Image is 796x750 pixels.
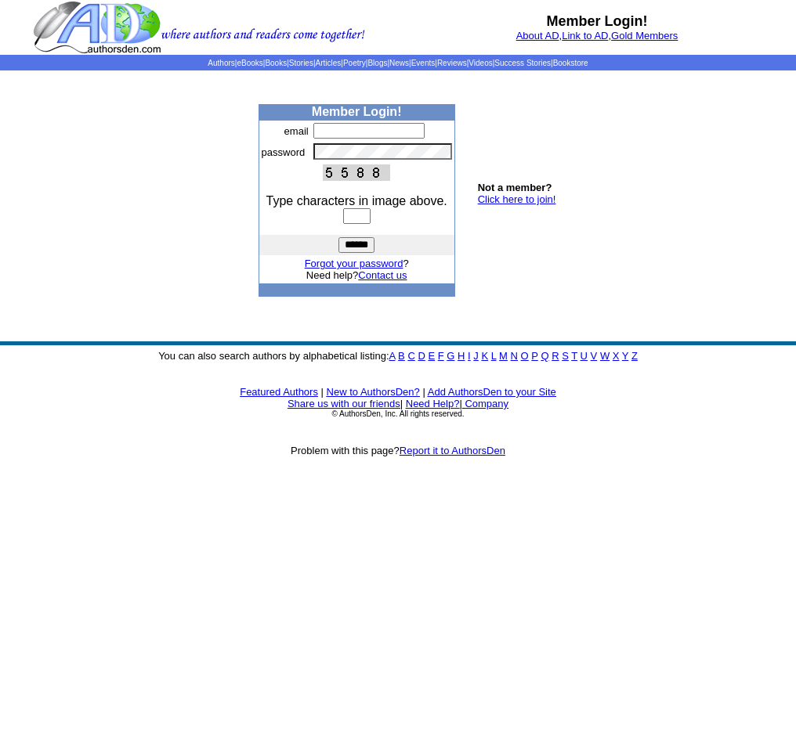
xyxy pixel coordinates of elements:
[288,398,400,409] a: Share us with our friends
[262,146,306,158] font: password
[398,350,405,362] a: B
[552,350,559,362] a: R
[306,269,407,281] font: Need help?
[541,350,548,362] a: Q
[494,59,551,67] a: Success Stories
[437,59,467,67] a: Reviews
[469,59,492,67] a: Videos
[468,350,471,362] a: I
[291,445,505,456] font: Problem with this page?
[458,350,465,362] a: H
[613,350,620,362] a: X
[406,398,460,409] a: Need Help?
[511,350,518,362] a: N
[208,59,234,67] a: Authors
[438,350,444,362] a: F
[459,398,508,409] font: |
[327,386,420,398] a: New to AuthorsDen?
[491,350,497,362] a: L
[571,350,577,362] a: T
[312,105,402,118] b: Member Login!
[622,350,628,362] a: Y
[562,30,608,41] a: Link to AD
[389,59,409,67] a: News
[562,350,569,362] a: S
[611,30,678,41] a: Gold Members
[473,350,479,362] a: J
[428,350,435,362] a: E
[289,59,313,67] a: Stories
[465,398,508,409] a: Company
[531,350,537,362] a: P
[591,350,598,362] a: V
[478,193,556,205] a: Click here to join!
[553,59,588,67] a: Bookstore
[358,269,407,281] a: Contact us
[316,59,342,67] a: Articles
[411,59,436,67] a: Events
[237,59,262,67] a: eBooks
[516,30,678,41] font: , ,
[389,350,396,362] a: A
[158,350,638,362] font: You can also search authors by alphabetical listing:
[521,350,529,362] a: O
[631,350,638,362] a: Z
[447,350,454,362] a: G
[499,350,508,362] a: M
[428,386,556,398] a: Add AuthorsDen to your Site
[343,59,366,67] a: Poetry
[600,350,610,362] a: W
[208,59,588,67] span: | | | | | | | | | | | |
[305,258,403,269] a: Forgot your password
[321,386,324,398] font: |
[400,398,403,409] font: |
[481,350,488,362] a: K
[240,386,318,398] a: Featured Authors
[305,258,409,269] font: ?
[331,409,464,418] font: © AuthorsDen, Inc. All rights reserved.
[516,30,559,41] a: About AD
[407,350,414,362] a: C
[266,194,447,207] font: Type characters in image above.
[265,59,287,67] a: Books
[323,164,390,181] img: This Is CAPTCHA Image
[478,182,552,193] b: Not a member?
[284,125,309,137] font: email
[367,59,387,67] a: Blogs
[418,350,425,362] a: D
[547,13,648,29] b: Member Login!
[422,386,425,398] font: |
[581,350,588,362] a: U
[400,445,505,456] a: Report it to AuthorsDen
